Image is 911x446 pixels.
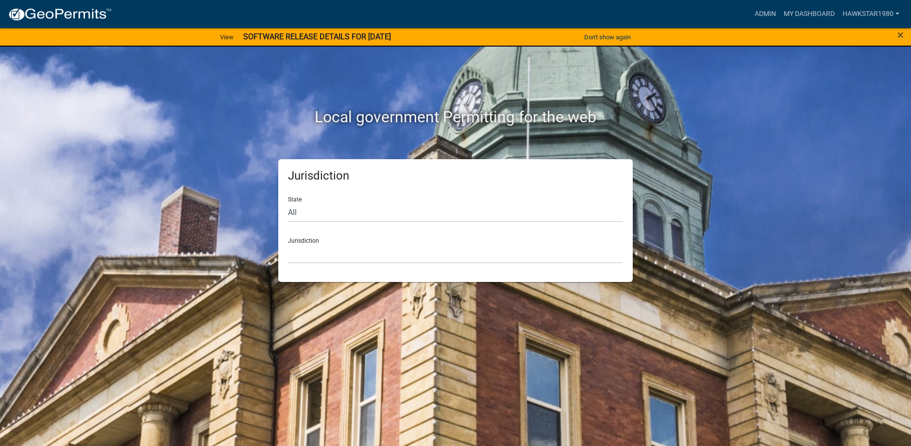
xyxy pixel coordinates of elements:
[780,5,839,23] a: My Dashboard
[288,169,623,183] h5: Jurisdiction
[186,108,725,126] h2: Local government Permitting for the web
[580,29,635,45] button: Don't show again
[751,5,780,23] a: Admin
[897,29,904,41] button: Close
[839,5,903,23] a: Hawkstar1980
[243,32,391,41] strong: SOFTWARE RELEASE DETAILS FOR [DATE]
[216,29,237,45] a: View
[897,28,904,42] span: ×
